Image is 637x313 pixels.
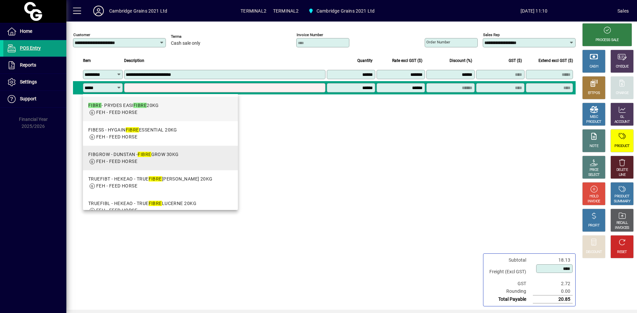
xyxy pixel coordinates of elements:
[124,57,144,64] span: Description
[590,64,598,69] div: CASH
[586,250,602,255] div: DISCOUNT
[617,6,629,16] div: Sales
[20,79,37,84] span: Settings
[614,144,629,149] div: PRODUCT
[486,295,533,303] td: Total Payable
[483,32,500,37] mat-label: Sales rep
[88,127,177,133] div: FIBESS - HYGAIN ESSENTIAL 20KG
[20,45,41,51] span: POS Entry
[126,127,139,132] em: FIBRE
[88,103,102,108] em: FIBRE
[171,41,200,46] span: Cash sale only
[96,159,137,164] span: FEH - FEED HORSE
[88,102,159,109] div: - PRYDES EASI 20KG
[88,176,213,183] div: TRUEFIBT - HEKEAO - TRUE [PERSON_NAME] 20KG
[83,121,238,146] mat-option: FIBESS - HYGAIN FIBRE ESSENTIAL 20KG
[109,6,167,16] div: Cambridge Grains 2021 Ltd
[590,168,599,173] div: PRICE
[88,200,196,207] div: TRUEFIBL - HEKEAO - TRUE LUCERNE 20KG
[588,91,600,96] div: EFTPOS
[614,120,630,125] div: ACCOUNT
[614,199,630,204] div: SUMMARY
[88,5,109,17] button: Profile
[450,57,472,64] span: Discount (%)
[486,280,533,287] td: GST
[616,221,628,226] div: RECALL
[149,176,162,182] em: FIBRE
[588,173,600,178] div: SELECT
[590,144,598,149] div: NOTE
[590,115,598,120] div: MISC
[533,287,573,295] td: 0.00
[96,183,137,188] span: FEH - FEED HORSE
[20,28,32,34] span: Home
[614,194,629,199] div: PRODUCT
[73,32,90,37] mat-label: Customer
[83,170,238,195] mat-option: TRUEFIBT - HEKEAO - TRUE FIBRE TIMOTHY 20KG
[3,91,66,107] a: Support
[533,256,573,264] td: 18.13
[273,6,299,16] span: TERMINAL2
[83,195,238,219] mat-option: TRUEFIBL - HEKEAO - TRUE FIBRE LUCERNE 20KG
[138,152,151,157] em: FIBRE
[3,23,66,40] a: Home
[241,6,266,16] span: TERMINAL2
[509,57,522,64] span: GST ($)
[590,194,598,199] div: HOLD
[133,103,147,108] em: FIBRE
[615,226,629,231] div: INVOICES
[619,173,625,178] div: LINE
[96,134,137,139] span: FEH - FEED HORSE
[88,151,178,158] div: FIBGROW - DUNSTAN - GROW 30KG
[392,57,422,64] span: Rate excl GST ($)
[305,5,377,17] span: Cambridge Grains 2021 Ltd
[451,6,617,16] span: [DATE] 11:10
[486,256,533,264] td: Subtotal
[297,32,323,37] mat-label: Invoice number
[533,295,573,303] td: 20.85
[83,57,91,64] span: Item
[426,40,450,44] mat-label: Order number
[357,57,373,64] span: Quantity
[20,62,36,68] span: Reports
[83,97,238,121] mat-option: FIBRE - PRYDES EASI FIBRE 20KG
[486,264,533,280] td: Freight (Excl GST)
[96,110,137,115] span: FEH - FEED HORSE
[486,287,533,295] td: Rounding
[533,280,573,287] td: 2.72
[620,115,624,120] div: GL
[586,120,601,125] div: PRODUCT
[588,223,600,228] div: PROFIT
[616,91,629,96] div: CHARGE
[616,168,628,173] div: DELETE
[617,250,627,255] div: RESET
[588,199,600,204] div: INVOICE
[20,96,36,101] span: Support
[3,57,66,74] a: Reports
[317,6,375,16] span: Cambridge Grains 2021 Ltd
[83,146,238,170] mat-option: FIBGROW - DUNSTAN - FIBRE GROW 30KG
[149,201,162,206] em: FIBRE
[616,64,628,69] div: CHEQUE
[538,57,573,64] span: Extend excl GST ($)
[3,74,66,90] a: Settings
[171,34,211,39] span: Terms
[596,38,619,43] div: PROCESS SALE
[96,208,137,213] span: FEH - FEED HORSE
